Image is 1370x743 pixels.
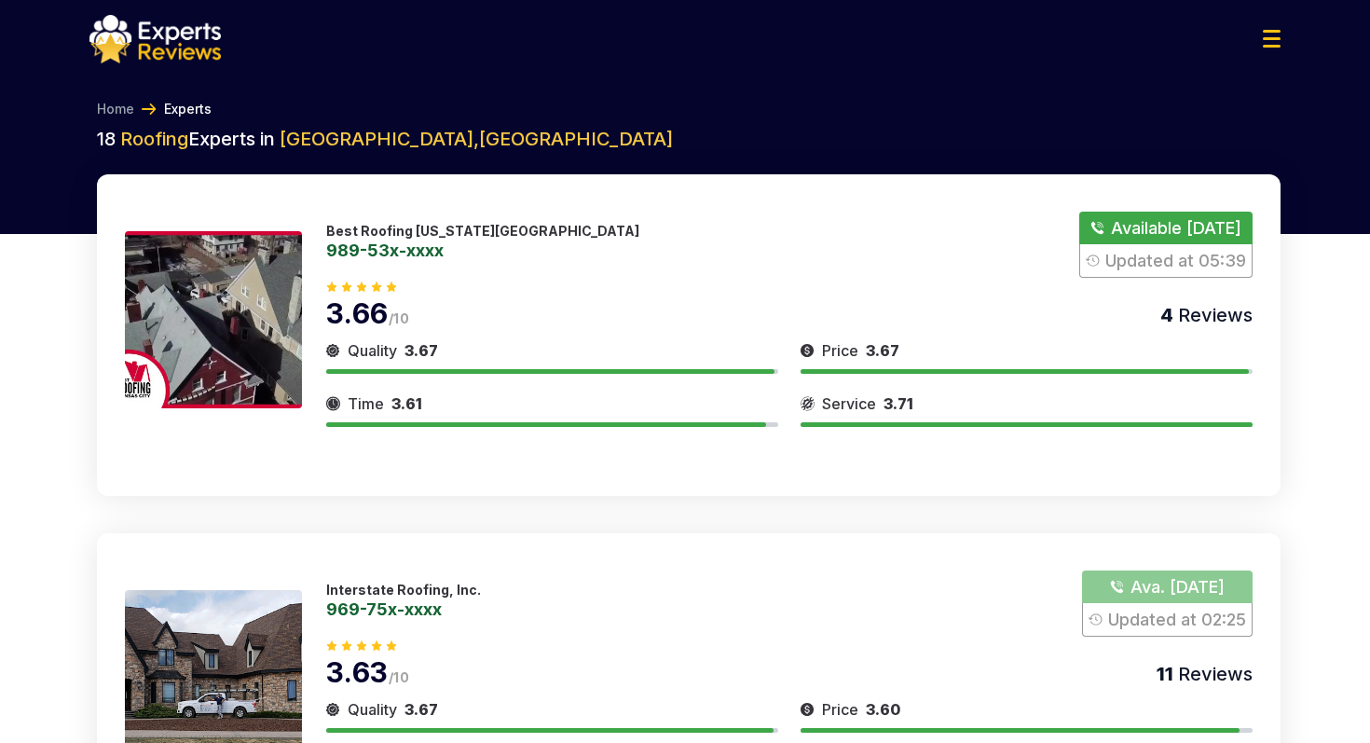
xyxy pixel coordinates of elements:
img: logo [89,15,221,63]
img: slider icon [326,698,340,721]
img: Menu Icon [1263,30,1281,48]
img: slider icon [326,392,340,415]
span: Reviews [1173,304,1253,326]
a: Experts [164,100,212,118]
span: Price [822,698,858,721]
span: 3.61 [391,394,422,413]
span: [GEOGRAPHIC_DATA] , [GEOGRAPHIC_DATA] [280,128,673,150]
span: 3.67 [866,341,899,360]
span: 3.67 [404,341,438,360]
p: Best Roofing [US_STATE][GEOGRAPHIC_DATA] [326,223,639,239]
img: 175188558380285.jpeg [125,231,302,408]
span: 11 [1157,663,1173,685]
span: 3.67 [404,700,438,719]
span: 3.60 [866,700,900,719]
span: Quality [348,698,397,721]
img: slider icon [801,339,815,362]
span: 3.63 [326,655,389,689]
nav: Breadcrumb [89,100,1281,118]
span: Quality [348,339,397,362]
span: 4 [1160,304,1173,326]
span: 3.66 [326,296,389,330]
img: slider icon [326,339,340,362]
p: Interstate Roofing, Inc. [326,582,481,598]
span: Service [822,392,876,415]
span: /10 [389,669,409,685]
span: /10 [389,310,409,326]
img: slider icon [801,392,815,415]
img: slider icon [801,698,815,721]
span: 3.71 [884,394,913,413]
span: Time [348,392,384,415]
a: Home [97,100,134,118]
span: Price [822,339,858,362]
a: 989-53x-xxxx [326,241,639,258]
span: Roofing [120,128,188,150]
span: Reviews [1173,663,1253,685]
a: 969-75x-xxxx [326,600,481,617]
h2: 18 Experts in [97,126,1281,152]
